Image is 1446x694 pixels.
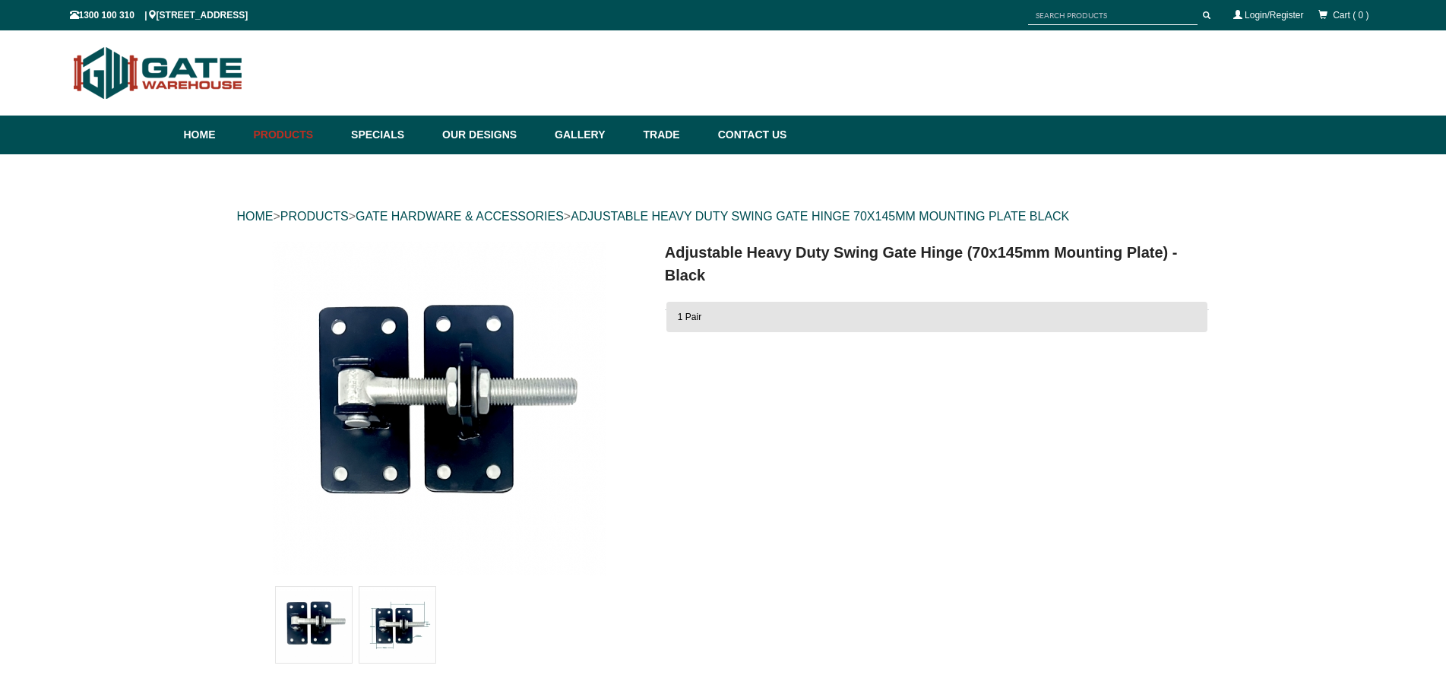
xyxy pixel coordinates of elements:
[665,241,1210,287] h1: Adjustable Heavy Duty Swing Gate Hinge (70x145mm Mounting Plate) - Black
[356,210,564,223] a: GATE HARDWARE & ACCESSORIES
[359,587,435,663] img: Adjustable Heavy Duty Swing Gate Hinge (70x145mm Mounting Plate) - Black
[70,10,248,21] span: 1300 100 310 | [STREET_ADDRESS]
[1028,6,1198,25] input: SEARCH PRODUCTS
[343,116,435,154] a: Specials
[1245,10,1303,21] a: Login/Register
[710,116,787,154] a: Contact Us
[239,241,641,575] a: Adjustable Heavy Duty Swing Gate Hinge (70x145mm Mounting Plate) - Black - adjustable heavy duty ...
[237,210,274,223] a: HOME
[547,116,635,154] a: Gallery
[435,116,547,154] a: Our Designs
[276,587,352,663] img: Adjustable Heavy Duty Swing Gate Hinge (70x145mm Mounting Plate) - Black
[246,116,344,154] a: Products
[635,116,710,154] a: Trade
[280,210,349,223] a: PRODUCTS
[571,210,1069,223] a: ADJUSTABLE HEAVY DUTY SWING GATE HINGE 70X145MM MOUNTING PLATE BLACK
[184,116,246,154] a: Home
[678,312,701,322] span: 1 Pair
[272,241,606,575] img: Adjustable Heavy Duty Swing Gate Hinge (70x145mm Mounting Plate) - Black - adjustable heavy duty ...
[1333,10,1368,21] span: Cart ( 0 )
[237,192,1210,241] div: > > >
[70,38,247,108] img: Gate Warehouse
[666,302,1208,332] button: 1 Pair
